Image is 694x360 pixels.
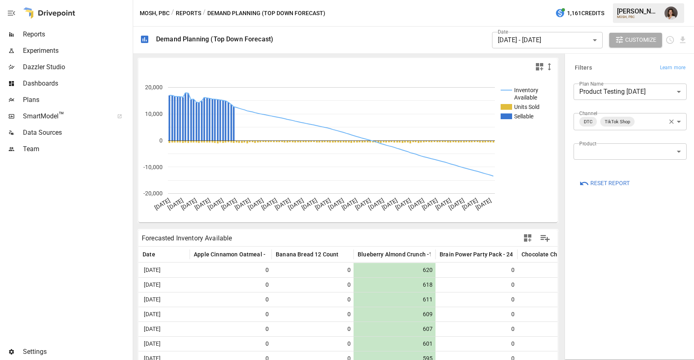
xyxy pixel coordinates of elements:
button: Schedule report [665,35,675,45]
button: Franziska Ibscher [660,2,683,25]
span: Dazzler Studio [23,62,131,72]
span: [DATE] [143,263,186,277]
text: [DATE] [314,197,332,211]
span: Banana Bread 12 Count [276,250,339,258]
span: Dashboards [23,79,131,88]
text: Sellable [514,113,533,120]
text: [DATE] [167,197,185,211]
span: Plans [23,95,131,105]
label: Date [498,28,508,35]
span: Team [23,144,131,154]
text: [DATE] [461,197,479,211]
span: 609 [358,307,434,322]
span: Settings [23,347,131,357]
span: Chocolate Chip Cookie - 6 count [522,250,606,258]
span: 0 [440,322,516,336]
span: 0 [276,337,352,351]
text: [DATE] [220,197,238,211]
text: 10,000 [145,111,163,117]
span: 0 [440,278,516,292]
span: 0 [276,307,352,322]
span: [DATE] [143,292,186,307]
button: Reports [176,8,201,18]
span: 611 [358,292,434,307]
span: Blueberry Almond Crunch -12 Count [358,250,453,258]
text: [DATE] [394,197,412,211]
text: 0 [159,137,163,144]
text: [DATE] [207,197,225,211]
text: [DATE] [287,197,305,211]
text: [DATE] [341,197,359,211]
span: [DATE] [143,337,186,351]
div: [PERSON_NAME] [617,7,660,15]
span: 0 [194,307,270,322]
text: [DATE] [408,197,426,211]
button: MOSH, PBC [140,8,170,18]
span: Apple Cinnamon Oatmeal - 12 Count [194,250,291,258]
text: [DATE] [153,197,171,211]
text: [DATE] [247,197,265,211]
span: SmartModel [23,111,108,121]
button: Customize [609,33,662,48]
text: [DATE] [354,197,372,211]
span: 0 [276,263,352,277]
div: Product Testing [DATE] [574,84,687,100]
text: [DATE] [448,197,466,211]
text: -10,000 [143,164,163,170]
svg: A chart. [138,75,558,222]
span: 0 [522,337,598,351]
span: 0 [194,292,270,307]
span: 0 [194,337,270,351]
span: 0 [522,278,598,292]
div: [DATE] - [DATE] [492,32,603,48]
div: Demand Planning (Top Down Forecast) [156,35,273,43]
text: [DATE] [193,197,211,211]
span: 601 [358,337,434,351]
span: 0 [440,263,516,277]
span: 607 [358,322,434,336]
text: [DATE] [261,197,279,211]
span: TikTok Shop [601,117,633,127]
button: 1,161Credits [552,6,608,21]
span: 0 [276,322,352,336]
label: Plan Name [579,80,603,87]
span: 0 [194,263,270,277]
label: Channel [579,110,597,117]
text: [DATE] [381,197,399,211]
span: [DATE] [143,322,186,336]
span: 0 [276,292,352,307]
text: [DATE] [367,197,386,211]
span: ™ [59,110,64,120]
span: [DATE] [143,278,186,292]
span: Data Sources [23,128,131,138]
label: Product [579,140,596,147]
span: Reset Report [590,178,630,188]
span: 0 [194,322,270,336]
text: Units Sold [514,104,540,110]
span: 618 [358,278,434,292]
div: MOSH, PBC [617,15,660,19]
button: Manage Columns [536,229,554,247]
button: Reset Report [574,176,635,191]
span: Customize [625,35,656,45]
span: Reports [23,29,131,39]
text: Inventory [514,87,538,93]
span: 0 [440,337,516,351]
img: Franziska Ibscher [665,7,678,20]
span: DTC [581,117,596,127]
text: [DATE] [180,197,198,211]
text: [DATE] [301,197,319,211]
span: 0 [440,307,516,322]
text: 20,000 [145,84,163,91]
text: Available [514,94,537,101]
text: [DATE] [474,197,492,211]
text: [DATE] [327,197,345,211]
div: Forecasted Inventory Available [142,234,232,242]
h6: Filters [575,63,592,72]
span: Brain Power Party Pack - 24 Count [440,250,531,258]
span: 0 [194,278,270,292]
div: / [203,8,206,18]
span: 0 [522,263,598,277]
span: 0 [522,322,598,336]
